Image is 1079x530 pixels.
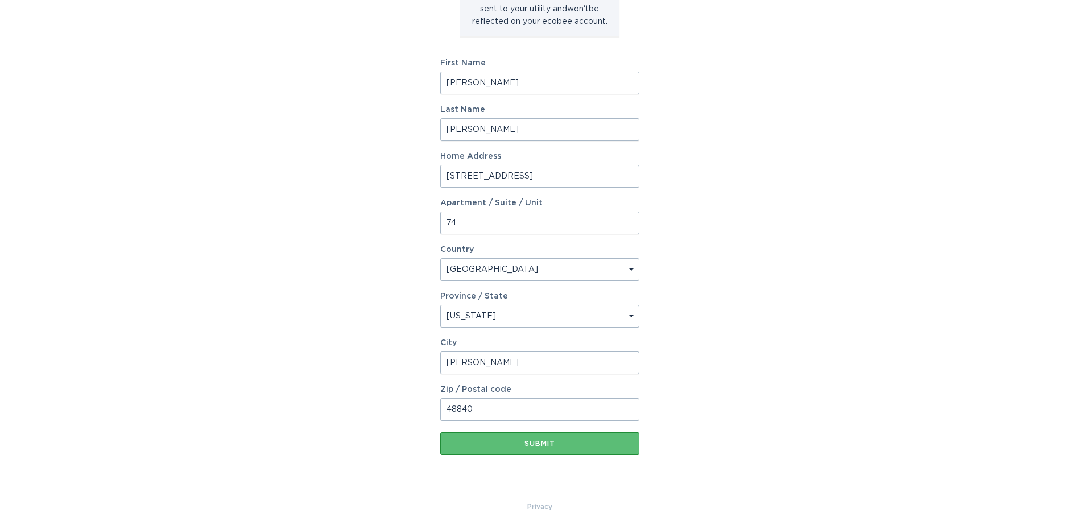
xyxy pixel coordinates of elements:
label: Apartment / Suite / Unit [440,199,639,207]
label: City [440,339,639,347]
label: Home Address [440,152,639,160]
button: Submit [440,432,639,455]
a: Privacy Policy & Terms of Use [527,500,552,513]
label: Province / State [440,292,508,300]
div: Submit [446,440,634,447]
label: First Name [440,59,639,67]
label: Last Name [440,106,639,114]
label: Zip / Postal code [440,386,639,394]
label: Country [440,246,474,254]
